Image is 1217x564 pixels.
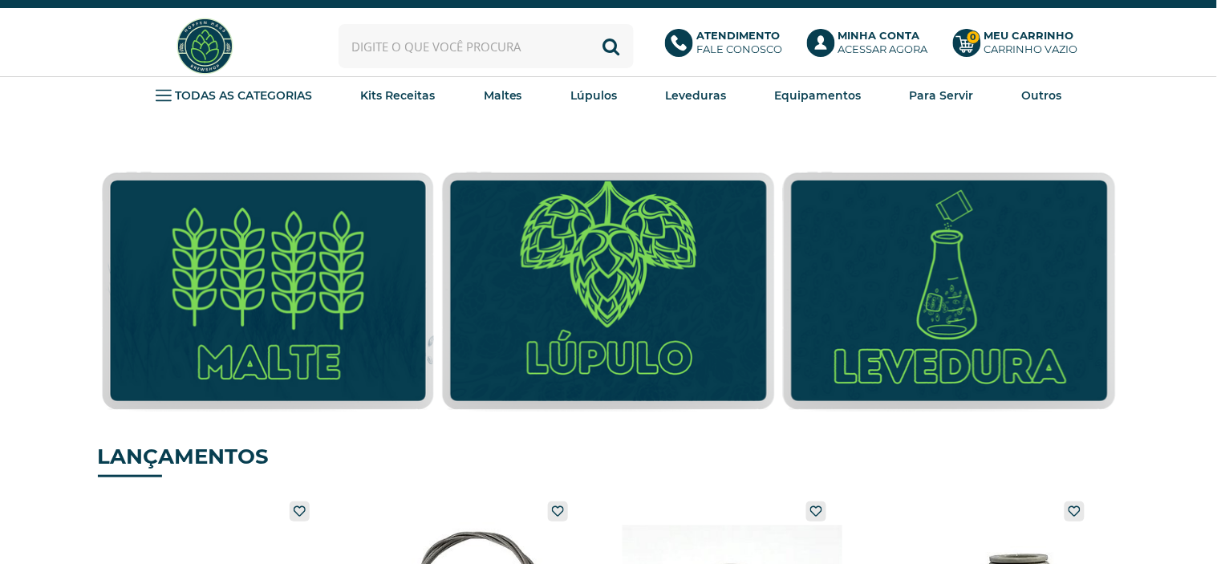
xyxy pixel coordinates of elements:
[665,83,726,108] a: Leveduras
[909,88,973,103] strong: Para Servir
[98,444,270,469] strong: LANÇAMENTOS
[102,172,435,412] img: Malte
[696,29,782,56] p: Fale conosco
[175,16,235,76] img: Hopfen Haus BrewShop
[570,83,617,108] a: Lúpulos
[484,83,522,108] a: Maltes
[807,29,937,64] a: Minha ContaAcessar agora
[838,29,920,42] b: Minha Conta
[590,24,634,68] button: Buscar
[442,172,775,412] img: Lúpulo
[783,172,1116,412] img: Leveduras
[665,88,726,103] strong: Leveduras
[984,43,1078,56] div: Carrinho Vazio
[339,24,634,68] input: Digite o que você procura
[774,83,861,108] a: Equipamentos
[1021,88,1061,103] strong: Outros
[696,29,780,42] b: Atendimento
[909,83,973,108] a: Para Servir
[361,88,436,103] strong: Kits Receitas
[984,29,1074,42] b: Meu Carrinho
[156,83,313,108] a: TODAS AS CATEGORIAS
[361,83,436,108] a: Kits Receitas
[176,88,313,103] strong: TODAS AS CATEGORIAS
[484,88,522,103] strong: Maltes
[1021,83,1061,108] a: Outros
[838,29,928,56] p: Acessar agora
[570,88,617,103] strong: Lúpulos
[967,30,980,44] strong: 0
[665,29,791,64] a: AtendimentoFale conosco
[774,88,861,103] strong: Equipamentos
